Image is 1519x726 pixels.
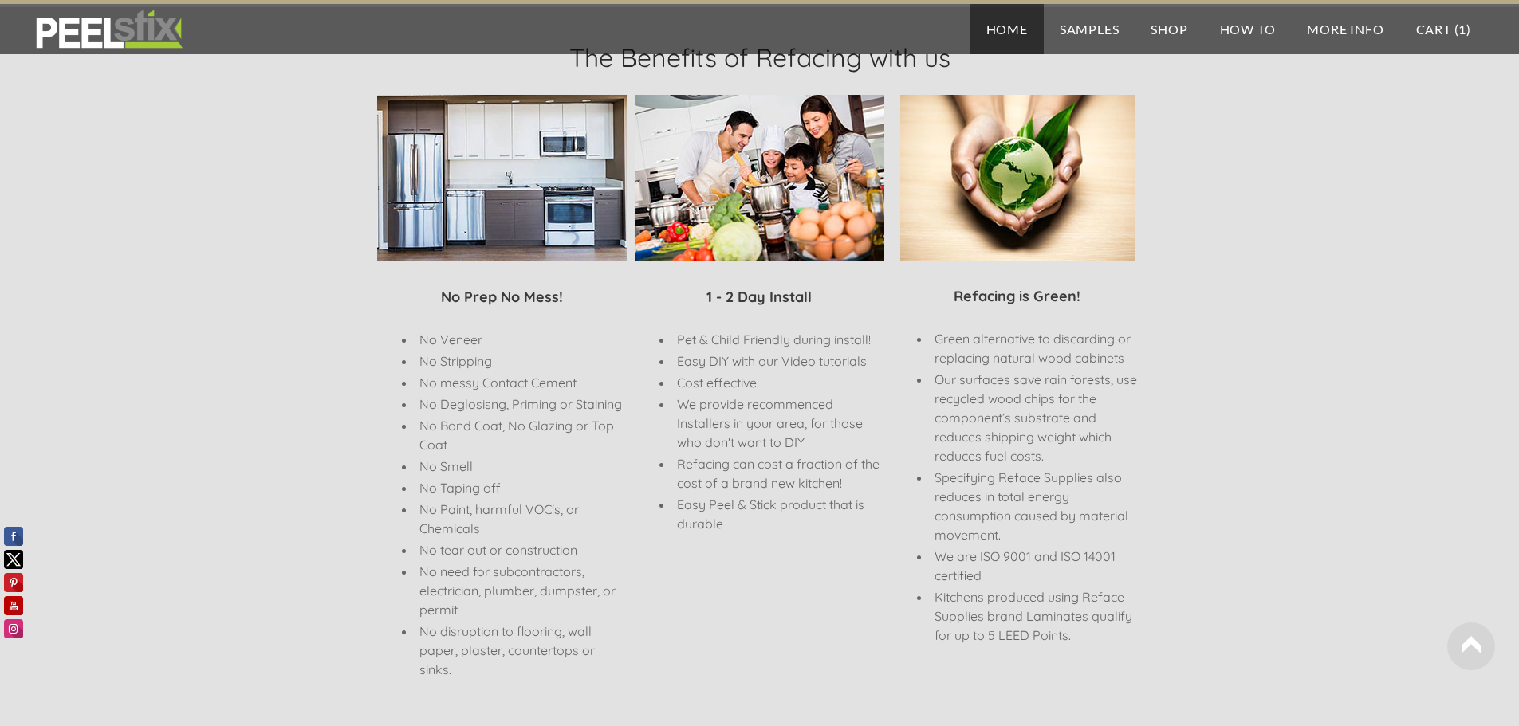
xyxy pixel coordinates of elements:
img: Picture [635,95,884,261]
li: Pet & Child Friendly during install! [673,330,884,349]
li: No disruption to flooring, wall paper, plaster, countertops or sinks. [415,622,627,679]
li: Kitchens produced using Reface Supplies brand Laminates qualify for up to 5 LEED Points. [931,587,1142,645]
strong: 1 - 2 Day Install [706,288,812,306]
li: No Stripping [415,351,627,371]
font: The Benefits of Refacing with us [569,41,950,73]
li: No Taping off [415,478,627,497]
a: Shop [1135,4,1203,54]
img: Picture [377,95,627,261]
a: Cart (1) [1400,4,1487,54]
a: How To [1204,4,1292,54]
li: No messy Contact Cement [415,373,627,392]
li: No Veneer [415,330,627,349]
li: No tear out or construction [415,540,627,559]
a: Samples [1044,4,1135,54]
li: Cost effective​ [673,373,884,392]
li: No Smell [415,457,627,476]
li: Easy Peel & Stick product that is durable [673,495,884,533]
li: No need for subcontractors, electrician, plumber, dumpster, or permit [415,562,627,619]
li: No Paint, harmful VOC's, or Chemicals [415,500,627,538]
strong: No Prep No Mess! [441,288,563,306]
li: Easy DIY with our Video tutorials [673,351,884,371]
img: Picture [900,95,1135,261]
li: No Bond Coat, No Glazing or Top Coat [415,416,627,454]
li: No Deglosisng, Priming or Staining [415,394,627,414]
a: Home [970,4,1044,54]
li: ​Refacing can cost a fraction of the cost of a brand new kitchen! [673,454,884,493]
span: 1 [1458,22,1466,37]
strong: Refacing is Green! [954,287,1080,305]
li: We provide recommenced Installers in your area, for those who don't want to DIY [673,394,884,452]
li: Specifying Reface Supplies also reduces in total energy consumption caused by material movement. [931,468,1142,544]
li: Green alternative to discarding or replacing natural wood cabinets​ [931,329,1142,367]
li: Our surfaces save rain forests, use recycled wood chips for the component’s substrate and reduces... [931,370,1142,465]
a: More Info [1291,4,1399,54]
li: We are ISO 9001 and ISO 14001 certified [931,547,1142,585]
img: REFACE SUPPLIES [32,10,186,49]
